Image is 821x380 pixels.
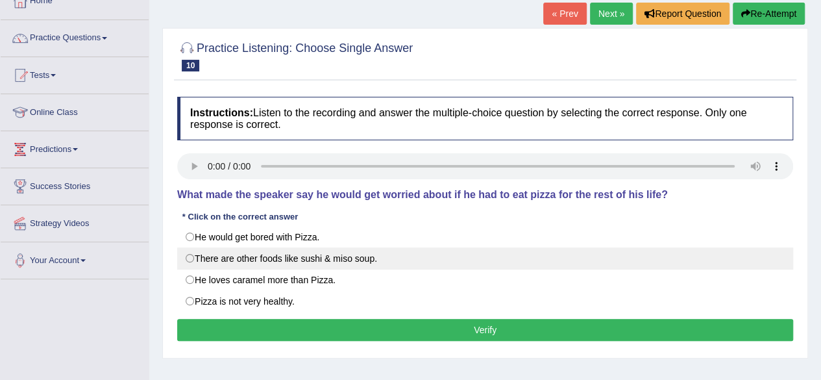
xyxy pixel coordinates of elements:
div: * Click on the correct answer [177,210,303,223]
label: He loves caramel more than Pizza. [177,269,793,291]
a: Strategy Videos [1,205,149,238]
span: 10 [182,60,199,71]
label: He would get bored with Pizza. [177,226,793,248]
a: Next » [590,3,633,25]
button: Re-Attempt [733,3,805,25]
a: Tests [1,57,149,90]
button: Report Question [636,3,729,25]
a: « Prev [543,3,586,25]
a: Success Stories [1,168,149,201]
label: Pizza is not very healthy. [177,290,793,312]
h4: What made the speaker say he would get worried about if he had to eat pizza for the rest of his l... [177,189,793,201]
label: There are other foods like sushi & miso soup. [177,247,793,270]
h4: Listen to the recording and answer the multiple-choice question by selecting the correct response... [177,97,793,140]
a: Online Class [1,94,149,127]
b: Instructions: [190,107,253,118]
button: Verify [177,319,793,341]
h2: Practice Listening: Choose Single Answer [177,39,413,71]
a: Practice Questions [1,20,149,53]
a: Predictions [1,131,149,164]
a: Your Account [1,242,149,275]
